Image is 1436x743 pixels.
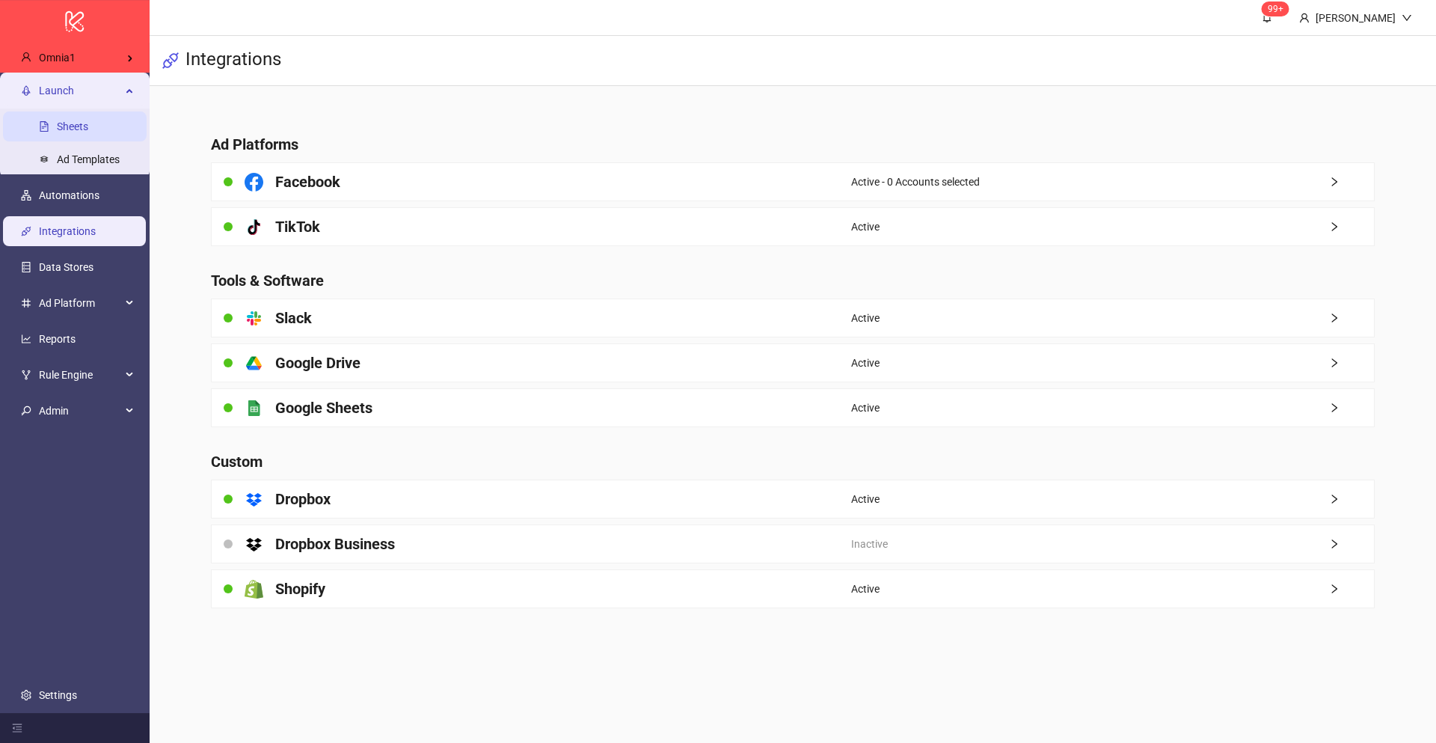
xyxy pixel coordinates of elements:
[39,689,77,701] a: Settings
[57,153,120,165] a: Ad Templates
[1329,177,1374,187] span: right
[275,397,372,418] h4: Google Sheets
[21,85,31,96] span: rocket
[21,298,31,308] span: number
[211,480,1375,519] a: DropboxActiveright
[1329,539,1374,549] span: right
[39,396,121,426] span: Admin
[1329,403,1374,413] span: right
[211,569,1375,608] a: ShopifyActiveright
[211,525,1375,563] a: Dropbox BusinessInactiveright
[1262,12,1272,22] span: bell
[21,406,31,416] span: key
[851,310,880,326] span: Active
[275,533,395,554] h4: Dropbox Business
[211,134,1375,155] h4: Ad Platforms
[275,489,331,510] h4: Dropbox
[211,299,1375,337] a: SlackActiveright
[1329,584,1374,594] span: right
[39,360,121,390] span: Rule Engine
[211,343,1375,382] a: Google DriveActiveright
[851,536,888,552] span: Inactive
[162,52,179,70] span: api
[275,216,320,237] h4: TikTok
[21,52,31,62] span: user
[1329,221,1374,232] span: right
[39,76,121,106] span: Launch
[1262,1,1289,16] sup: 111
[1299,13,1310,23] span: user
[851,581,880,597] span: Active
[39,225,96,237] a: Integrations
[1329,313,1374,323] span: right
[39,261,93,273] a: Data Stores
[39,189,99,201] a: Automations
[211,162,1375,201] a: FacebookActive - 0 Accounts selectedright
[211,388,1375,427] a: Google SheetsActiveright
[21,370,31,380] span: fork
[39,288,121,318] span: Ad Platform
[211,207,1375,246] a: TikTokActiveright
[39,52,76,64] span: Omnia1
[851,174,980,190] span: Active - 0 Accounts selected
[275,352,360,373] h4: Google Drive
[275,171,340,192] h4: Facebook
[211,451,1375,472] h4: Custom
[1310,10,1402,26] div: [PERSON_NAME]
[1329,494,1374,504] span: right
[851,218,880,235] span: Active
[12,723,22,733] span: menu-fold
[851,491,880,507] span: Active
[851,400,880,416] span: Active
[39,333,76,345] a: Reports
[1402,13,1412,23] span: down
[57,120,88,132] a: Sheets
[211,270,1375,291] h4: Tools & Software
[275,578,325,599] h4: Shopify
[275,308,312,328] h4: Slack
[1329,358,1374,368] span: right
[851,355,880,371] span: Active
[185,48,281,73] h3: Integrations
